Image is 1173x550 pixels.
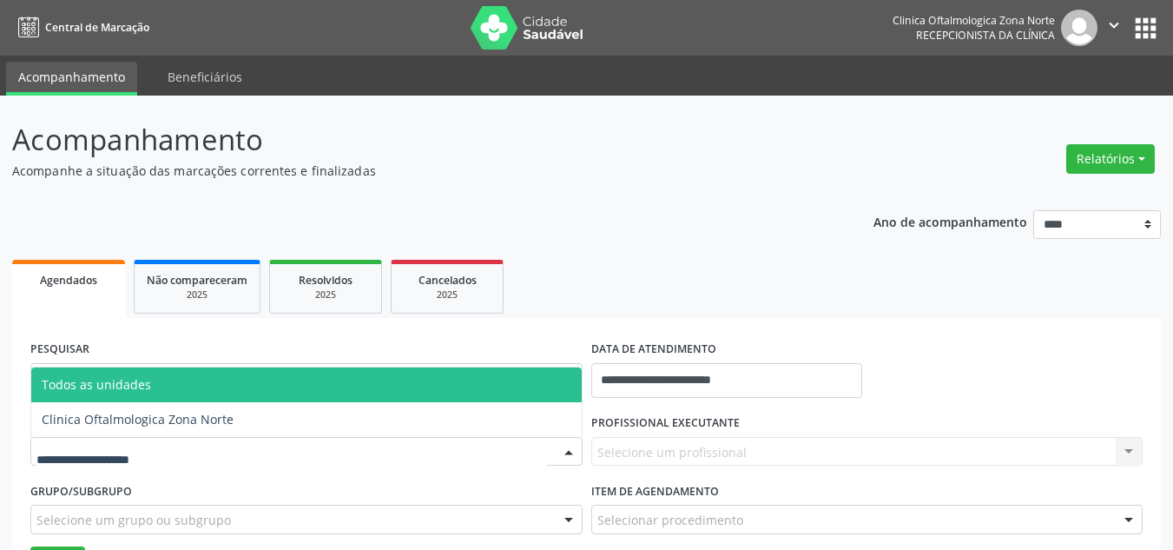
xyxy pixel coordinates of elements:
[1061,10,1097,46] img: img
[916,28,1055,43] span: Recepcionista da clínica
[45,20,149,35] span: Central de Marcação
[418,273,477,288] span: Cancelados
[1066,144,1155,174] button: Relatórios
[42,376,151,393] span: Todos as unidades
[299,273,353,288] span: Resolvidos
[1104,16,1124,35] i: 
[147,273,247,288] span: Não compareceram
[42,411,234,427] span: Clinica Oftalmologica Zona Norte
[12,13,149,42] a: Central de Marcação
[6,62,137,96] a: Acompanhamento
[155,62,254,92] a: Beneficiários
[893,13,1055,28] div: Clinica Oftalmologica Zona Norte
[873,210,1027,232] p: Ano de acompanhamento
[591,478,719,505] label: Item de agendamento
[1130,13,1161,43] button: apps
[12,162,816,180] p: Acompanhe a situação das marcações correntes e finalizadas
[591,410,740,437] label: PROFISSIONAL EXECUTANTE
[282,288,369,302] div: 2025
[40,273,97,288] span: Agendados
[591,336,716,363] label: DATA DE ATENDIMENTO
[404,288,491,302] div: 2025
[1097,10,1130,46] button: 
[12,118,816,162] p: Acompanhamento
[30,478,132,505] label: Grupo/Subgrupo
[597,511,743,529] span: Selecionar procedimento
[147,288,247,302] div: 2025
[30,336,89,363] label: PESQUISAR
[36,511,231,529] span: Selecione um grupo ou subgrupo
